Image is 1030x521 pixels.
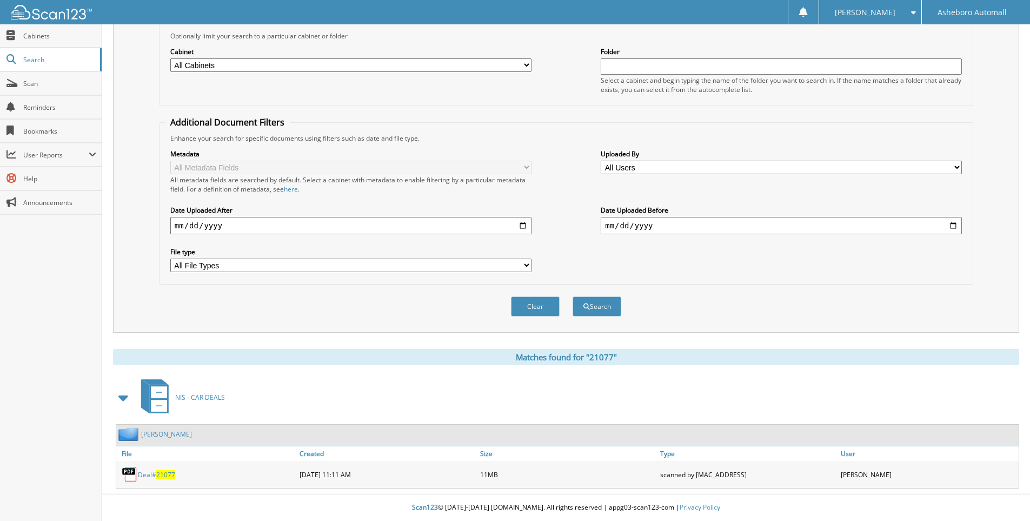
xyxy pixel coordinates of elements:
button: Clear [511,296,560,316]
a: Type [657,446,838,461]
span: Bookmarks [23,127,96,136]
label: Folder [601,47,962,56]
span: Cabinets [23,31,96,41]
label: Uploaded By [601,149,962,159]
span: Search [23,55,95,64]
span: Asheboro Automall [938,9,1007,16]
div: scanned by [MAC_ADDRESS] [657,464,838,485]
span: NIS - CAR DEALS [175,393,225,402]
div: All metadata fields are searched by default. Select a cabinet with metadata to enable filtering b... [170,175,531,194]
a: Created [297,446,477,461]
label: Date Uploaded After [170,206,531,215]
a: Size [477,446,658,461]
div: [DATE] 11:11 AM [297,464,477,485]
input: end [601,217,962,234]
label: File type [170,247,531,256]
img: scan123-logo-white.svg [11,5,92,19]
a: NIS - CAR DEALS [135,376,225,419]
div: Select a cabinet and begin typing the name of the folder you want to search in. If the name match... [601,76,962,94]
img: folder2.png [118,427,141,441]
span: Reminders [23,103,96,112]
a: Privacy Policy [680,503,720,512]
a: User [838,446,1019,461]
span: 21077 [156,470,175,479]
a: here [284,184,298,194]
iframe: Chat Widget [976,469,1030,521]
div: Enhance your search for specific documents using filters such as date and file type. [165,134,967,143]
a: File [116,446,297,461]
label: Date Uploaded Before [601,206,962,215]
button: Search [573,296,621,316]
span: Help [23,174,96,183]
div: Matches found for "21077" [113,349,1019,365]
legend: Additional Document Filters [165,116,290,128]
label: Cabinet [170,47,531,56]
span: Announcements [23,198,96,207]
div: © [DATE]-[DATE] [DOMAIN_NAME]. All rights reserved | appg03-scan123-com | [102,494,1030,521]
label: Metadata [170,149,531,159]
span: [PERSON_NAME] [835,9,895,16]
input: start [170,217,531,234]
a: Deal#21077 [138,470,175,479]
div: Optionally limit your search to a particular cabinet or folder [165,31,967,41]
a: [PERSON_NAME] [141,430,192,439]
span: Scan123 [412,503,438,512]
div: 11MB [477,464,658,485]
span: Scan [23,79,96,88]
span: User Reports [23,150,89,160]
div: [PERSON_NAME] [838,464,1019,485]
img: PDF.png [122,466,138,483]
